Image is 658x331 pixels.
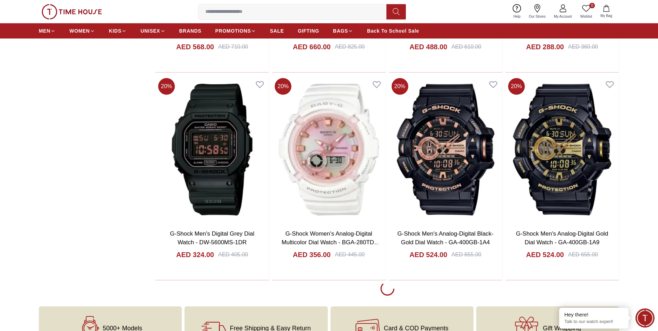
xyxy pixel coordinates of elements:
[598,13,615,18] span: My Bag
[179,27,202,34] span: BRANDS
[218,251,248,259] div: AED 405.00
[526,42,564,52] h4: AED 288.00
[389,75,502,224] img: G-Shock Men's Analog-Digital Black-Gold Dial Watch - GA-400GB-1A4
[505,75,619,224] img: G-Shock Men's Analog-Digital Gold Dial Watch - GA-400GB-1A9
[215,25,256,37] a: PROMOTIONS
[635,308,655,328] div: Chat Widget
[176,250,214,260] h4: AED 324.00
[109,25,127,37] a: KIDS
[155,75,269,224] img: G-Shock Men's Digital Grey Dial Watch - DW-5600MS-1DR
[564,319,623,325] p: Talk to our watch expert!
[564,311,623,318] div: Hey there!
[69,27,90,34] span: WOMEN
[39,27,50,34] span: MEN
[526,14,548,19] span: Our Stores
[568,43,598,51] div: AED 360.00
[218,43,248,51] div: AED 710.00
[170,230,254,246] a: G-Shock Men's Digital Grey Dial Watch - DW-5600MS-1DR
[511,14,523,19] span: Help
[568,251,598,259] div: AED 655.00
[526,250,564,260] h4: AED 524.00
[410,250,447,260] h4: AED 524.00
[509,3,525,20] a: Help
[69,25,95,37] a: WOMEN
[270,27,284,34] span: SALE
[270,25,284,37] a: SALE
[451,251,481,259] div: AED 655.00
[333,25,353,37] a: BAGS
[410,42,447,52] h4: AED 488.00
[293,42,331,52] h4: AED 660.00
[335,251,365,259] div: AED 445.00
[272,75,385,224] img: G-Shock Women's Analog-Digital Multicolor Dial Watch - BGA-280TD-7ADR
[333,27,348,34] span: BAGS
[516,230,608,246] a: G-Shock Men's Analog-Digital Gold Dial Watch - GA-400GB-1A9
[42,4,102,19] img: ...
[158,78,175,95] span: 20 %
[589,3,595,8] span: 0
[298,27,319,34] span: GIFTING
[282,230,380,255] a: G-Shock Women's Analog-Digital Multicolor Dial Watch - BGA-280TD-7ADR
[335,43,365,51] div: AED 825.00
[596,3,616,20] button: My Bag
[176,42,214,52] h4: AED 568.00
[275,78,291,95] span: 20 %
[215,27,251,34] span: PROMOTIONS
[367,27,419,34] span: Back To School Sale
[508,78,525,95] span: 20 %
[293,250,331,260] h4: AED 356.00
[576,3,596,20] a: 0Wishlist
[109,27,121,34] span: KIDS
[578,14,595,19] span: Wishlist
[551,14,575,19] span: My Account
[39,25,55,37] a: MEN
[179,25,202,37] a: BRANDS
[367,25,419,37] a: Back To School Sale
[140,27,160,34] span: UNISEX
[451,43,481,51] div: AED 610.00
[398,230,494,246] a: G-Shock Men's Analog-Digital Black-Gold Dial Watch - GA-400GB-1A4
[298,25,319,37] a: GIFTING
[392,78,408,95] span: 20 %
[525,3,550,20] a: Our Stores
[140,25,165,37] a: UNISEX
